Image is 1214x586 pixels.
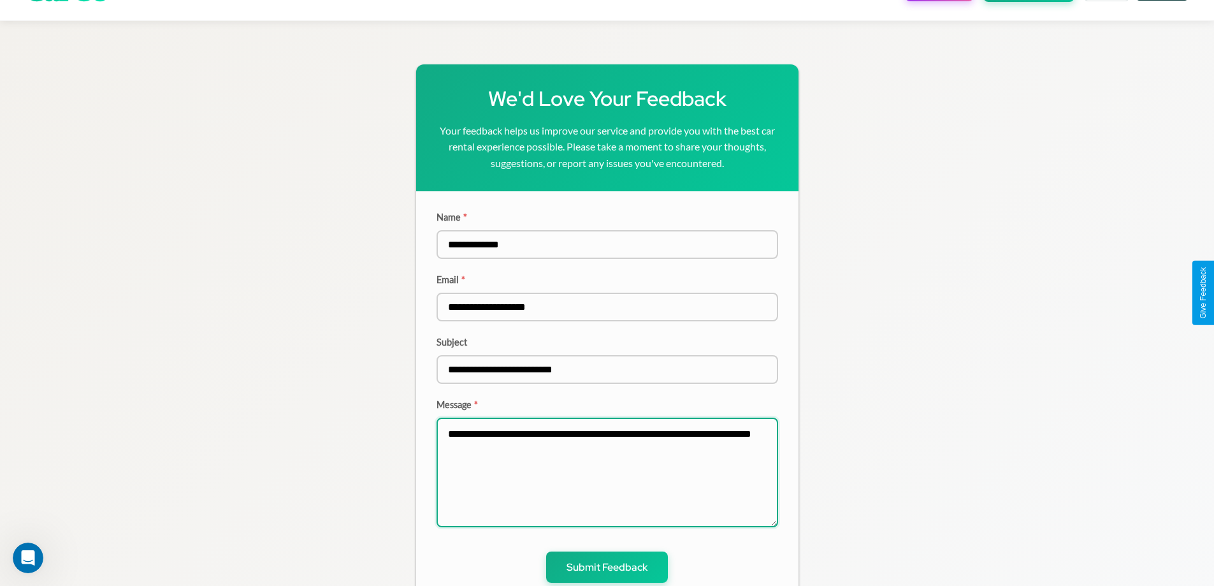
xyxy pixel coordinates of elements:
[437,122,778,172] p: Your feedback helps us improve our service and provide you with the best car rental experience po...
[1199,267,1208,319] div: Give Feedback
[437,85,778,112] h1: We'd Love Your Feedback
[437,274,778,285] label: Email
[13,543,43,573] iframe: Intercom live chat
[546,552,668,583] button: Submit Feedback
[437,337,778,348] label: Subject
[437,212,778,223] label: Name
[437,399,778,410] label: Message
